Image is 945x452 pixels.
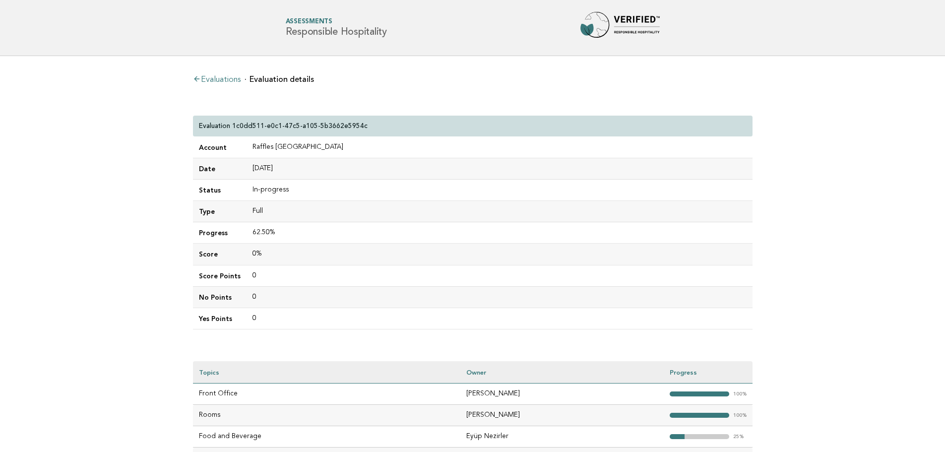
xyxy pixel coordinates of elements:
td: 0 [247,265,753,286]
li: Evaluation details [245,75,314,83]
td: Type [193,201,247,222]
td: In-progress [247,180,753,201]
td: Date [193,158,247,180]
th: Topics [193,361,461,384]
td: Yes Points [193,308,247,329]
td: [PERSON_NAME] [460,384,663,405]
td: 0 [247,286,753,308]
td: Score [193,244,247,265]
td: Front Office [193,384,461,405]
img: Forbes Travel Guide [580,12,660,44]
em: 100% [733,413,747,418]
td: Account [193,137,247,158]
th: Progress [664,361,753,384]
td: Food and Beverage [193,426,461,448]
em: 100% [733,391,747,397]
td: Rooms [193,405,461,426]
td: [DATE] [247,158,753,180]
a: Evaluations [193,76,241,84]
td: Progress [193,222,247,244]
td: Raffles [GEOGRAPHIC_DATA] [247,137,753,158]
td: No Points [193,286,247,308]
em: 25% [733,434,744,440]
span: Assessments [286,19,387,25]
strong: "> [670,434,685,440]
td: 0 [247,308,753,329]
p: Evaluation 1c0dd511-e0c1-47c5-a105-5b3662e5954c [199,122,368,130]
td: Full [247,201,753,222]
td: 62.50% [247,222,753,244]
td: Eyüp Nezirler [460,426,663,448]
td: [PERSON_NAME] [460,405,663,426]
th: Owner [460,361,663,384]
td: Status [193,180,247,201]
td: 0% [247,244,753,265]
h1: Responsible Hospitality [286,19,387,37]
strong: "> [670,391,729,397]
td: Score Points [193,265,247,286]
strong: "> [670,413,729,418]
